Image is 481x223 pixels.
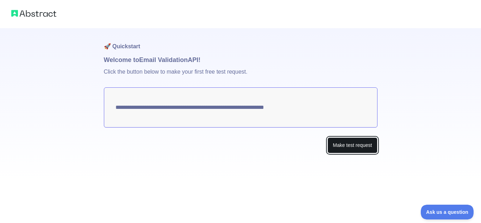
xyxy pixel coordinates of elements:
iframe: Toggle Customer Support [421,205,474,219]
h1: 🚀 Quickstart [104,28,377,55]
button: Make test request [327,137,377,153]
p: Click the button below to make your first free test request. [104,65,377,87]
img: Abstract logo [11,8,56,18]
h1: Welcome to Email Validation API! [104,55,377,65]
